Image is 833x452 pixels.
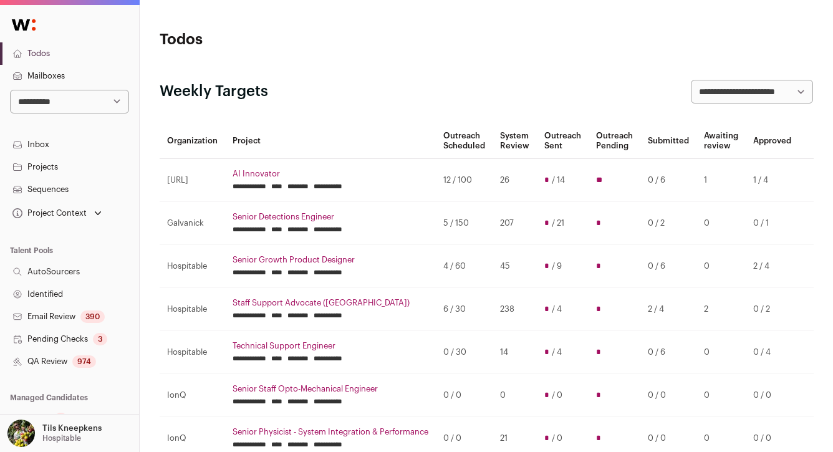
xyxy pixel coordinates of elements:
span: / 21 [552,218,564,228]
td: Galvanick [160,202,225,245]
td: Hospitable [160,331,225,374]
th: Outreach Pending [589,123,640,159]
th: Organization [160,123,225,159]
a: Senior Staff Opto-Mechanical Engineer [233,384,428,394]
th: System Review [493,123,537,159]
th: Outreach Sent [537,123,589,159]
a: Staff Support Advocate ([GEOGRAPHIC_DATA]) [233,298,428,308]
button: Open dropdown [5,420,104,447]
div: 390 [80,310,105,323]
span: / 0 [552,433,562,443]
span: / 9 [552,261,562,271]
td: 1 / 4 [746,159,799,202]
td: 14 [493,331,537,374]
div: 3 [93,333,107,345]
td: 2 [696,288,746,331]
td: 0 / 4 [746,331,799,374]
td: 0 / 1 [746,202,799,245]
td: 4 / 60 [436,245,493,288]
td: 6 / 30 [436,288,493,331]
td: 0 [696,374,746,417]
td: 0 / 2 [746,288,799,331]
th: Awaiting review [696,123,746,159]
td: 0 [493,374,537,417]
img: 6689865-medium_jpg [7,420,35,447]
span: / 4 [552,347,562,357]
td: Hospitable [160,245,225,288]
div: 1 [54,413,67,425]
td: 2 / 4 [640,288,696,331]
div: Project Context [10,208,87,218]
td: 2 / 4 [746,245,799,288]
span: / 14 [552,175,565,185]
a: Senior Growth Product Designer [233,255,428,265]
td: 5 / 150 [436,202,493,245]
td: 26 [493,159,537,202]
div: 974 [72,355,96,368]
td: 0 / 6 [640,331,696,374]
a: Technical Support Engineer [233,341,428,351]
td: 0 / 6 [640,245,696,288]
td: 0 / 0 [746,374,799,417]
th: Submitted [640,123,696,159]
td: 0 / 6 [640,159,696,202]
td: 0 [696,202,746,245]
a: AI Innovator [233,169,428,179]
td: 0 / 0 [436,374,493,417]
a: Senior Physicist - System Integration & Performance [233,427,428,437]
td: 207 [493,202,537,245]
td: Hospitable [160,288,225,331]
h1: Todos [160,30,377,50]
p: Tils Kneepkens [42,423,102,433]
td: 12 / 100 [436,159,493,202]
p: Hospitable [42,433,81,443]
td: 45 [493,245,537,288]
td: 0 [696,245,746,288]
span: / 0 [552,390,562,400]
td: 0 [696,331,746,374]
td: 1 [696,159,746,202]
td: 0 / 2 [640,202,696,245]
h2: Weekly Targets [160,82,268,102]
a: Senior Detections Engineer [233,212,428,222]
th: Outreach Scheduled [436,123,493,159]
td: 238 [493,288,537,331]
img: Wellfound [5,12,42,37]
td: IonQ [160,374,225,417]
button: Open dropdown [10,204,104,222]
th: Project [225,123,436,159]
td: [URL] [160,159,225,202]
td: 0 / 30 [436,331,493,374]
th: Approved [746,123,799,159]
span: / 4 [552,304,562,314]
td: 0 / 0 [640,374,696,417]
